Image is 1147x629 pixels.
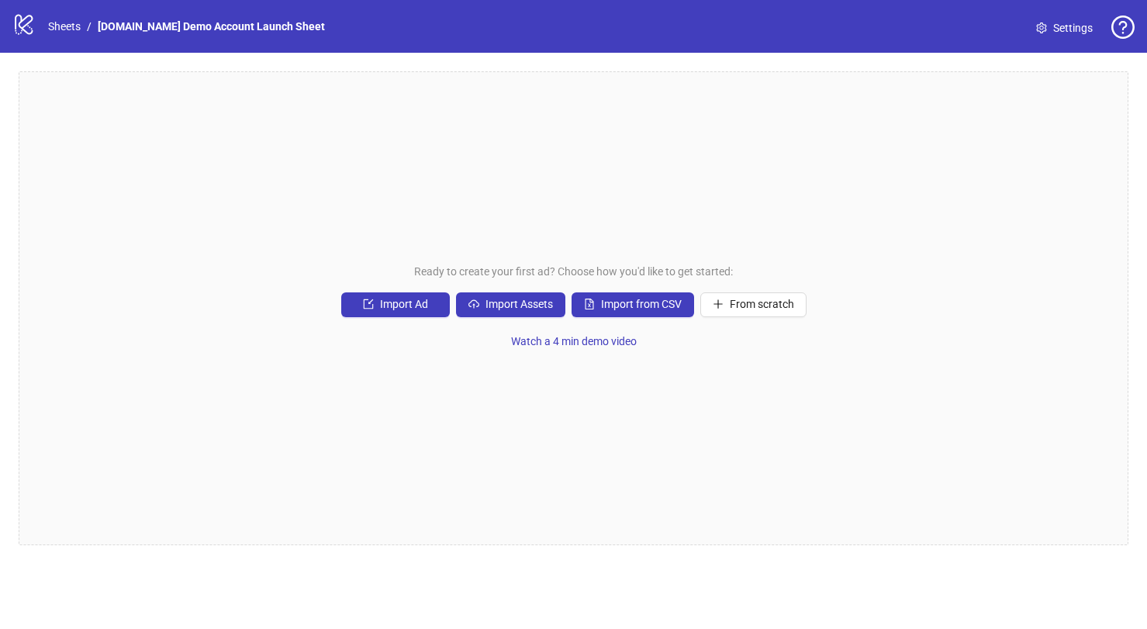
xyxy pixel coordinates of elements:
[45,18,84,35] a: Sheets
[730,298,794,310] span: From scratch
[700,292,807,317] button: From scratch
[572,292,694,317] button: Import from CSV
[1111,16,1135,39] span: question-circle
[1053,19,1093,36] span: Settings
[363,299,374,309] span: import
[87,18,92,35] li: /
[511,335,637,347] span: Watch a 4 min demo video
[485,298,553,310] span: Import Assets
[713,299,724,309] span: plus
[1036,22,1047,33] span: setting
[414,263,733,280] span: Ready to create your first ad? Choose how you'd like to get started:
[1024,16,1105,40] a: Settings
[584,299,595,309] span: file-excel
[95,18,328,35] a: [DOMAIN_NAME] Demo Account Launch Sheet
[499,330,649,354] button: Watch a 4 min demo video
[468,299,479,309] span: cloud-upload
[380,298,428,310] span: Import Ad
[341,292,450,317] button: Import Ad
[456,292,565,317] button: Import Assets
[601,298,682,310] span: Import from CSV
